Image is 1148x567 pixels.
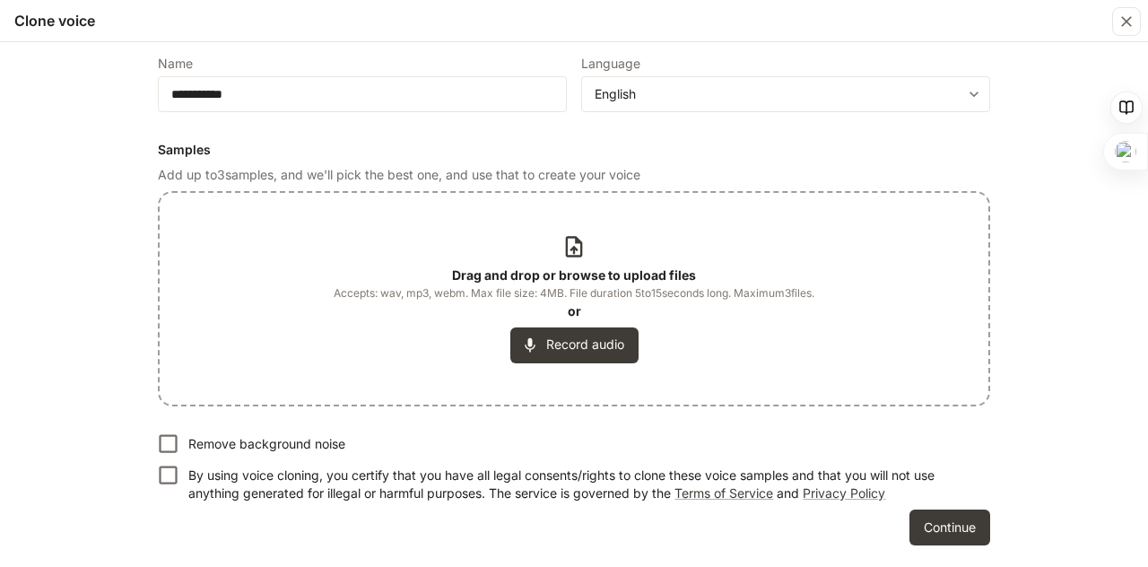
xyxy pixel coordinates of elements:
b: Drag and drop or browse to upload files [452,267,696,283]
span: Accepts: wav, mp3, webm. Max file size: 4MB. File duration 5 to 15 seconds long. Maximum 3 files. [334,284,814,302]
b: or [568,303,581,318]
div: English [582,85,989,103]
h5: Clone voice [14,11,95,31]
p: Name [158,57,193,70]
a: Privacy Policy [803,485,885,501]
a: Terms of Service [674,485,773,501]
button: Record audio [510,327,639,363]
p: Language [581,57,640,70]
button: Continue [909,510,990,545]
div: English [595,85,961,103]
h6: Samples [158,141,990,159]
p: Add up to 3 samples, and we'll pick the best one, and use that to create your voice [158,166,990,184]
p: By using voice cloning, you certify that you have all legal consents/rights to clone these voice ... [188,467,976,502]
p: Remove background noise [188,435,345,453]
